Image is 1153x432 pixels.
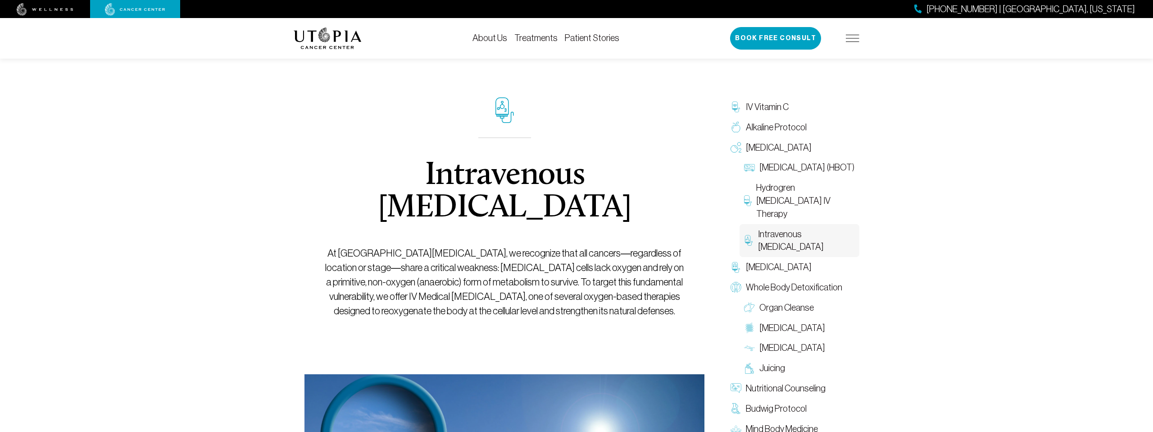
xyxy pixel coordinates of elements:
a: Organ Cleanse [740,298,859,318]
h1: Intravenous [MEDICAL_DATA] [325,160,684,225]
a: About Us [472,33,507,43]
a: [MEDICAL_DATA] [726,138,859,158]
img: Intravenous Ozone Therapy [744,235,754,246]
span: [MEDICAL_DATA] [759,341,825,354]
span: Intravenous [MEDICAL_DATA] [758,228,855,254]
a: Hydrogren [MEDICAL_DATA] IV Therapy [740,178,859,224]
img: Budwig Protocol [731,403,741,414]
img: icon-hamburger [846,35,859,42]
img: icon [495,97,514,123]
a: Treatments [514,33,558,43]
img: Juicing [744,363,755,374]
p: At [GEOGRAPHIC_DATA][MEDICAL_DATA], we recognize that all cancers—regardless of location or stage... [325,246,684,318]
a: Intravenous [MEDICAL_DATA] [740,224,859,257]
a: [MEDICAL_DATA] [740,318,859,338]
img: Whole Body Detoxification [731,282,741,293]
span: [MEDICAL_DATA] (HBOT) [759,161,854,174]
img: Lymphatic Massage [744,343,755,354]
span: Budwig Protocol [746,402,807,415]
a: [MEDICAL_DATA] [740,338,859,358]
img: IV Vitamin C [731,101,741,112]
a: Whole Body Detoxification [726,277,859,298]
span: Organ Cleanse [759,301,814,314]
img: Alkaline Protocol [731,122,741,133]
button: Book Free Consult [730,27,821,50]
img: Hydrogren Peroxide IV Therapy [744,195,752,206]
a: [PHONE_NUMBER] | [GEOGRAPHIC_DATA], [US_STATE] [914,3,1135,16]
a: Patient Stories [565,33,619,43]
span: [MEDICAL_DATA] [759,322,825,335]
img: Oxygen Therapy [731,142,741,153]
span: Alkaline Protocol [746,121,807,134]
img: Chelation Therapy [731,262,741,273]
img: Organ Cleanse [744,302,755,313]
a: Juicing [740,358,859,378]
img: Nutritional Counseling [731,383,741,394]
img: cancer center [105,3,165,16]
img: wellness [17,3,73,16]
span: IV Vitamin C [746,101,789,114]
img: Hyperbaric Oxygen Therapy (HBOT) [744,162,755,173]
a: Nutritional Counseling [726,378,859,399]
span: Whole Body Detoxification [746,281,842,294]
img: logo [294,28,362,49]
span: Hydrogren [MEDICAL_DATA] IV Therapy [756,181,855,220]
span: [MEDICAL_DATA] [746,141,812,154]
a: Budwig Protocol [726,399,859,419]
span: [MEDICAL_DATA] [746,261,812,274]
span: [PHONE_NUMBER] | [GEOGRAPHIC_DATA], [US_STATE] [926,3,1135,16]
a: IV Vitamin C [726,97,859,117]
a: Alkaline Protocol [726,117,859,138]
img: Colon Therapy [744,322,755,333]
a: [MEDICAL_DATA] [726,257,859,277]
span: Juicing [759,362,785,375]
span: Nutritional Counseling [746,382,826,395]
a: [MEDICAL_DATA] (HBOT) [740,157,859,178]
